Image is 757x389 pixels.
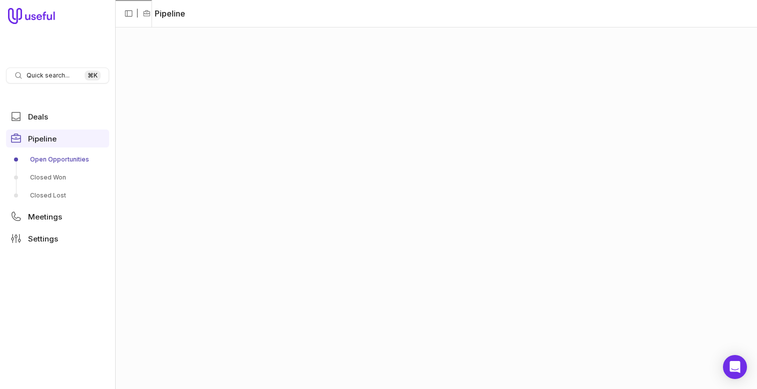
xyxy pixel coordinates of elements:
a: Closed Won [6,169,109,185]
span: Settings [28,235,58,242]
a: Settings [6,229,109,247]
div: Pipeline submenu [6,151,109,203]
span: Meetings [28,213,62,220]
a: Meetings [6,207,109,225]
span: | [136,7,139,19]
a: Closed Lost [6,187,109,203]
span: Deals [28,113,48,120]
div: Open Intercom Messenger [723,355,747,379]
a: Deals [6,107,109,125]
a: Pipeline [6,129,109,147]
button: Collapse sidebar [121,6,136,21]
a: Open Opportunities [6,151,109,167]
span: Quick search... [27,71,70,79]
li: Pipeline [143,7,185,19]
span: Pipeline [28,135,57,142]
kbd: ⌘ K [85,70,101,80]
